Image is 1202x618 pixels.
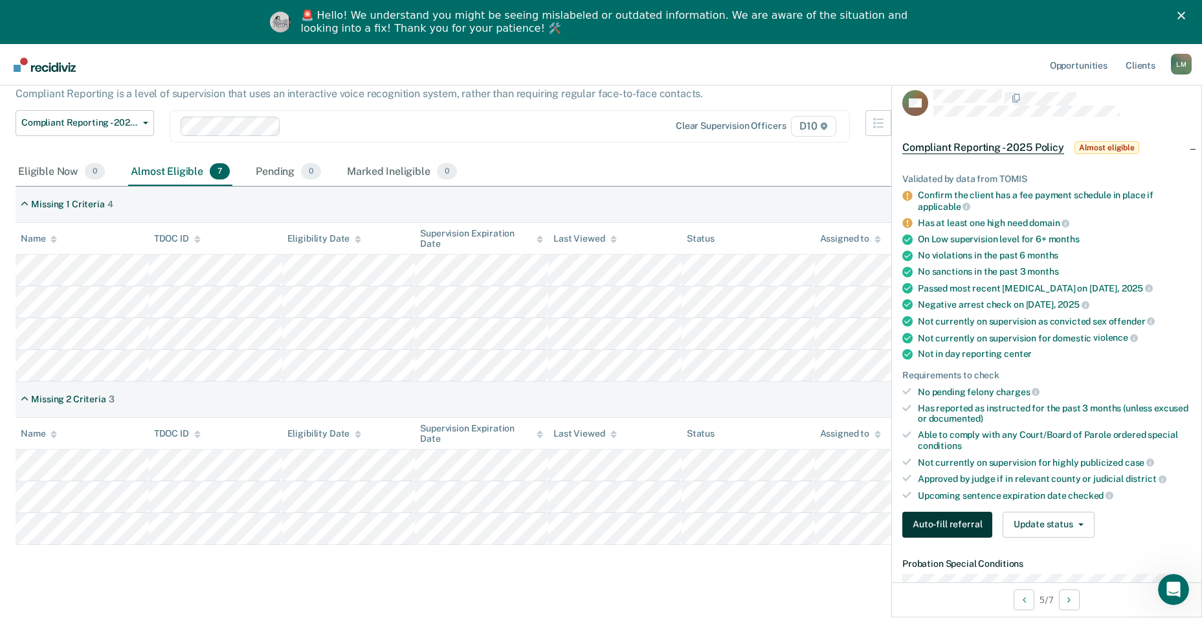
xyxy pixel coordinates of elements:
[918,315,1191,327] div: Not currently on supervision as convicted sex
[918,473,1191,485] div: Approved by judge if in relevant county or judicial
[918,349,1191,360] div: Not in day reporting
[1047,44,1110,86] a: Opportunities
[128,158,232,187] div: Almost Eligible
[902,141,1064,154] span: Compliant Reporting - 2025 Policy
[929,413,983,424] span: documented)
[31,199,104,210] div: Missing 1 Criteria
[687,428,715,439] div: Status
[902,174,1191,185] div: Validated by data from TOMIS
[902,512,992,538] button: Auto-fill referral
[820,233,881,244] div: Assigned to
[16,158,107,187] div: Eligible Now
[1109,316,1155,326] span: offender
[270,12,291,32] img: Profile image for Kim
[301,163,321,180] span: 0
[14,58,76,72] img: Recidiviz
[420,228,543,250] div: Supervision Expiration Date
[918,234,1191,245] div: On Low supervision level for 6+
[918,441,962,451] span: conditions
[918,457,1191,468] div: Not currently on supervision for highly publicized
[1158,574,1189,605] iframe: Intercom live chat
[553,428,616,439] div: Last Viewed
[902,558,1191,569] dt: Probation Special Conditions
[1059,589,1080,610] button: Next Opportunity
[1171,54,1192,74] div: L M
[1074,141,1139,154] span: Almost eligible
[154,233,201,244] div: TDOC ID
[1027,266,1058,277] span: months
[902,370,1191,381] div: Requirements to check
[437,163,457,180] span: 0
[918,403,1191,425] div: Has reported as instructed for the past 3 months (unless excused or
[918,282,1191,294] div: Passed most recent [MEDICAL_DATA] on [DATE],
[892,127,1201,168] div: Compliant Reporting - 2025 PolicyAlmost eligible
[21,428,57,439] div: Name
[687,233,715,244] div: Status
[1058,299,1089,310] span: 2025
[1171,54,1192,74] button: Profile dropdown button
[1049,234,1080,244] span: months
[918,266,1191,277] div: No sanctions in the past 3
[109,394,115,405] div: 3
[1004,349,1032,359] span: center
[1123,44,1158,86] a: Clients
[1177,12,1190,19] div: Close
[1122,283,1153,293] span: 2025
[918,190,1191,212] div: Confirm the client has a fee payment schedule in place if applicable
[21,233,57,244] div: Name
[892,582,1201,617] div: 5 / 7
[1125,457,1154,468] span: case
[1126,474,1166,484] span: district
[287,233,362,244] div: Eligibility Date
[301,9,912,35] div: 🚨 Hello! We understand you might be seeing mislabeled or outdated information. We are aware of th...
[820,428,881,439] div: Assigned to
[918,429,1191,452] div: Able to comply with any Court/Board of Parole ordered special
[918,332,1191,344] div: Not currently on supervision for domestic
[21,117,138,128] span: Compliant Reporting - 2025 Policy
[996,387,1040,397] span: charges
[253,158,324,187] div: Pending
[287,428,362,439] div: Eligibility Date
[918,299,1191,310] div: Negative arrest check on [DATE],
[107,199,113,210] div: 4
[902,512,997,538] a: Navigate to form link
[154,428,201,439] div: TDOC ID
[210,163,230,180] span: 7
[1027,250,1058,260] span: months
[344,158,460,187] div: Marked Ineligible
[918,217,1191,229] div: Has at least one high need domain
[676,120,786,132] div: Clear supervision officers
[1093,332,1138,343] span: violence
[16,87,703,100] p: Compliant Reporting is a level of supervision that uses an interactive voice recognition system, ...
[918,490,1191,501] div: Upcoming sentence expiration date
[1014,589,1034,610] button: Previous Opportunity
[85,163,105,180] span: 0
[918,386,1191,398] div: No pending felony
[918,250,1191,261] div: No violations in the past 6
[553,233,616,244] div: Last Viewed
[791,116,836,137] span: D10
[31,394,106,405] div: Missing 2 Criteria
[420,423,543,445] div: Supervision Expiration Date
[1068,490,1113,501] span: checked
[1003,512,1094,538] button: Update status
